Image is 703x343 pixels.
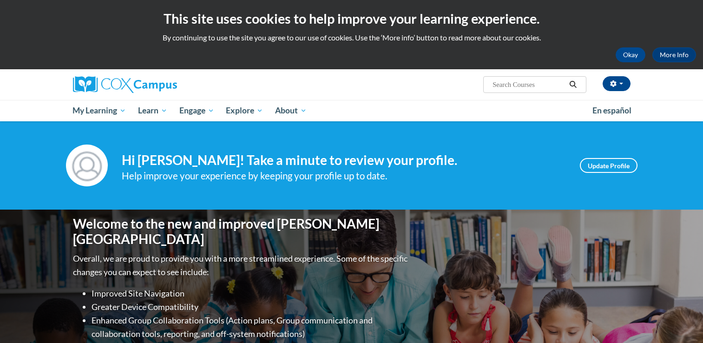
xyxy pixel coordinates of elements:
span: About [275,105,307,116]
a: More Info [652,47,696,62]
p: Overall, we are proud to provide you with a more streamlined experience. Some of the specific cha... [73,252,410,279]
div: Help improve your experience by keeping your profile up to date. [122,168,566,184]
input: Search Courses [492,79,566,90]
span: Engage [179,105,214,116]
img: Cox Campus [73,76,177,93]
span: Learn [138,105,167,116]
span: En español [592,106,631,115]
span: My Learning [72,105,126,116]
h1: Welcome to the new and improved [PERSON_NAME][GEOGRAPHIC_DATA] [73,216,410,247]
a: En español [586,101,637,120]
div: Main menu [59,100,644,121]
a: Explore [220,100,269,121]
li: Enhanced Group Collaboration Tools (Action plans, Group communication and collaboration tools, re... [92,314,410,341]
span: Explore [226,105,263,116]
iframe: Button to launch messaging window [666,306,696,336]
button: Account Settings [603,76,631,91]
a: About [269,100,313,121]
a: Learn [132,100,173,121]
a: Cox Campus [73,76,250,93]
h2: This site uses cookies to help improve your learning experience. [7,9,696,28]
li: Greater Device Compatibility [92,300,410,314]
a: Update Profile [580,158,637,173]
p: By continuing to use the site you agree to our use of cookies. Use the ‘More info’ button to read... [7,33,696,43]
a: Engage [173,100,220,121]
button: Search [566,79,580,90]
img: Profile Image [66,145,108,186]
a: My Learning [67,100,132,121]
li: Improved Site Navigation [92,287,410,300]
h4: Hi [PERSON_NAME]! Take a minute to review your profile. [122,152,566,168]
button: Okay [616,47,645,62]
